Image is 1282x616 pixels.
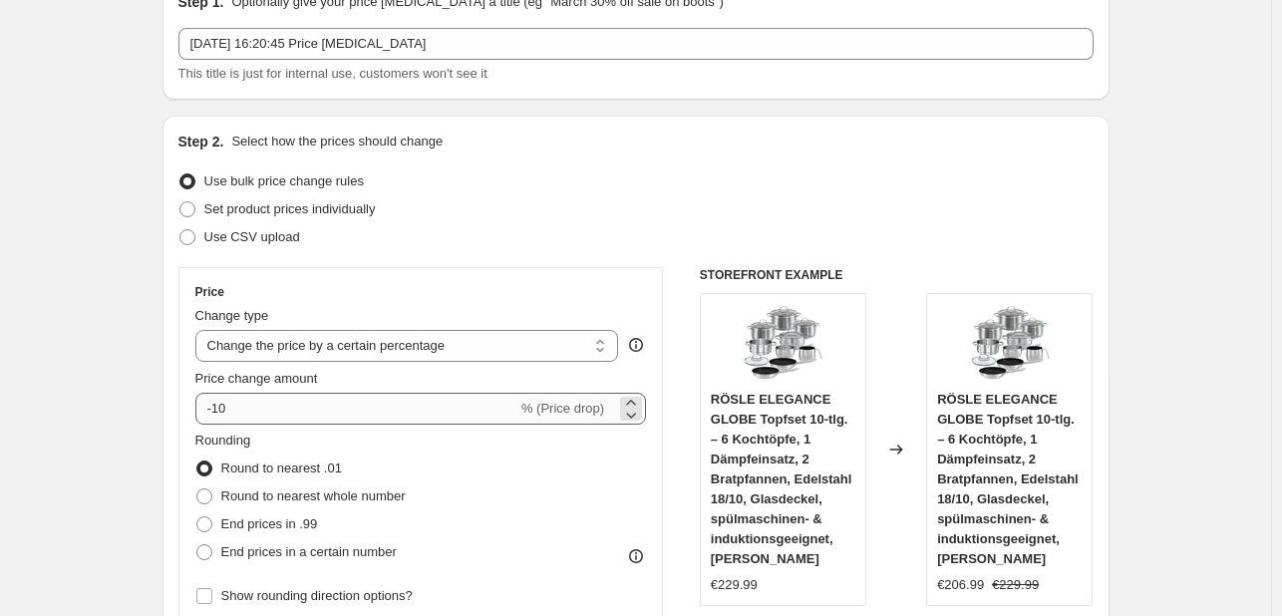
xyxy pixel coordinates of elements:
[700,267,1094,283] h6: STOREFRONT EXAMPLE
[204,173,364,188] span: Use bulk price change rules
[937,392,1079,566] span: RÖSLE ELEGANCE GLOBE Topfset 10-tlg. – 6 Kochtöpfe, 1 Dämpfeinsatz, 2 Bratpfannen, Edelstahl 18/1...
[743,304,822,384] img: 71Ly8yKX_kL_80x.jpg
[711,575,758,595] div: €229.99
[970,304,1050,384] img: 71Ly8yKX_kL_80x.jpg
[221,588,413,603] span: Show rounding direction options?
[195,393,517,425] input: -15
[195,433,251,448] span: Rounding
[195,284,224,300] h3: Price
[178,132,224,152] h2: Step 2.
[204,201,376,216] span: Set product prices individually
[626,335,646,355] div: help
[221,488,406,503] span: Round to nearest whole number
[221,516,318,531] span: End prices in .99
[521,401,604,416] span: % (Price drop)
[195,308,269,323] span: Change type
[937,575,984,595] div: €206.99
[992,575,1039,595] strike: €229.99
[231,132,443,152] p: Select how the prices should change
[221,461,342,475] span: Round to nearest .01
[178,66,487,81] span: This title is just for internal use, customers won't see it
[178,28,1094,60] input: 30% off holiday sale
[711,392,852,566] span: RÖSLE ELEGANCE GLOBE Topfset 10-tlg. – 6 Kochtöpfe, 1 Dämpfeinsatz, 2 Bratpfannen, Edelstahl 18/1...
[204,229,300,244] span: Use CSV upload
[195,371,318,386] span: Price change amount
[221,544,397,559] span: End prices in a certain number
